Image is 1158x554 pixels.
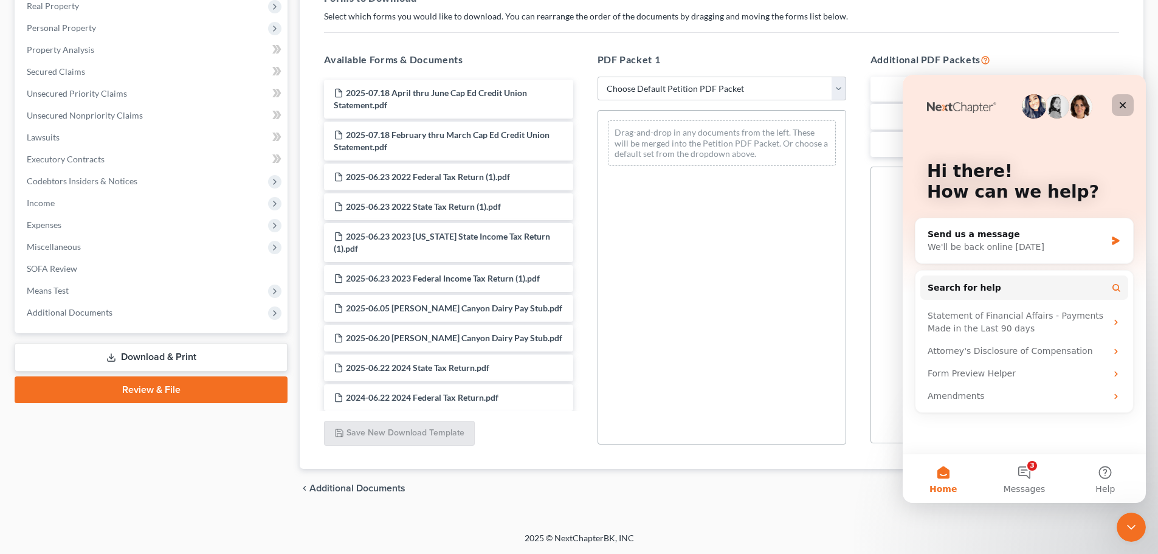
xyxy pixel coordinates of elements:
[17,61,288,83] a: Secured Claims
[27,66,85,77] span: Secured Claims
[27,110,143,120] span: Unsecured Nonpriority Claims
[15,343,288,372] a: Download & Print
[17,105,288,126] a: Unsecured Nonpriority Claims
[27,285,69,296] span: Means Test
[324,421,475,446] button: Save New Download Template
[27,220,61,230] span: Expenses
[309,483,405,493] span: Additional Documents
[324,52,573,67] h5: Available Forms & Documents
[15,376,288,403] a: Review & File
[334,88,527,110] span: 2025-07.18 April thru June Cap Ed Credit Union Statement.pdf
[300,483,405,493] a: chevron_left Additional Documents
[233,532,926,554] div: 2025 © NextChapterBK, INC
[870,104,1119,130] button: Add Creditor Matrix Text File
[870,52,1119,67] h5: Additional PDF Packets
[27,154,105,164] span: Executory Contracts
[346,273,540,283] span: 2025-06.23 2023 Federal Income Tax Return (1).pdf
[608,120,836,166] div: Drag-and-drop in any documents from the left. These will be merged into the Petition PDF Packet. ...
[870,77,1119,102] button: Add SSN Form (121)
[27,44,94,55] span: Property Analysis
[903,75,1146,503] iframe: Intercom live chat
[17,148,288,170] a: Executory Contracts
[346,333,562,343] span: 2025-06.20 [PERSON_NAME] Canyon Dairy Pay Stub.pdf
[27,241,81,252] span: Miscellaneous
[346,362,489,373] span: 2025-06.22 2024 State Tax Return.pdf
[346,303,562,313] span: 2025-06.05 [PERSON_NAME] Canyon Dairy Pay Stub.pdf
[27,132,60,142] span: Lawsuits
[27,307,112,317] span: Additional Documents
[27,1,79,11] span: Real Property
[300,483,309,493] i: chevron_left
[27,263,77,274] span: SOFA Review
[27,198,55,208] span: Income
[27,88,127,99] span: Unsecured Priority Claims
[346,171,510,182] span: 2025-06.23 2022 Federal Tax Return (1).pdf
[870,132,1119,158] button: Add Additional PDF Packets
[334,130,550,152] span: 2025-07.18 February thru March Cap Ed Credit Union Statement.pdf
[346,392,498,403] span: 2024-06.22 2024 Federal Tax Return.pdf
[27,23,96,33] span: Personal Property
[17,258,288,280] a: SOFA Review
[598,52,846,67] h5: PDF Packet 1
[346,201,501,212] span: 2025-06.23 2022 State Tax Return (1).pdf
[17,126,288,148] a: Lawsuits
[1117,513,1146,542] iframe: Intercom live chat
[17,39,288,61] a: Property Analysis
[27,176,137,186] span: Codebtors Insiders & Notices
[334,231,550,254] span: 2025-06.23 2023 [US_STATE] State Income Tax Return (1).pdf
[17,83,288,105] a: Unsecured Priority Claims
[324,10,1119,23] p: Select which forms you would like to download. You can rearrange the order of the documents by dr...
